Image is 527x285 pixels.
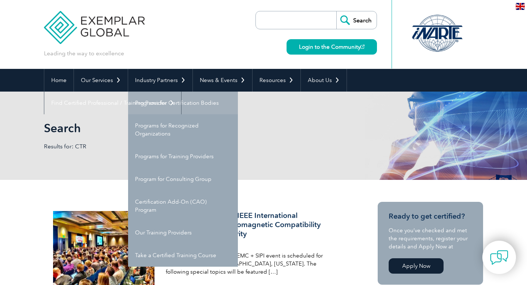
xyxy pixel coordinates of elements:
p: Once you’ve checked and met the requirements, register your details and Apply Now at [389,226,472,251]
a: Program for Consulting Group [128,168,238,190]
p: Mark your calendars! IEEE’s EMC + SIPI event is scheduled for [DATE]–[DATE], in [GEOGRAPHIC_DATA]... [166,252,339,276]
a: Our Training Providers [128,221,238,244]
a: Resources [253,69,300,92]
a: Our Services [74,69,128,92]
p: Results for: CTR [44,142,263,151]
a: Industry Partners [128,69,193,92]
h1: Search [44,121,325,135]
a: Certification Add-On (CAO) Program [128,190,238,221]
a: Take a Certified Training Course [128,244,238,267]
a: Apply Now [389,258,444,274]
img: contact-chat.png [490,248,508,267]
a: Programs for Training Providers [128,145,238,168]
input: Search [336,11,377,29]
p: Leading the way to excellence [44,49,124,58]
a: News & Events [193,69,252,92]
a: Find Certified Professional / Training Provider [44,92,181,114]
h3: Ready to get certified? [389,212,472,221]
h3: Call for Papers: 2025 IEEE International Symposium on Electromagnetic Compatibility Signal & Powe... [166,211,339,238]
img: en [516,3,525,10]
img: open_square.png [360,45,365,49]
a: Programs for Certification Bodies [128,92,238,114]
a: Home [44,69,74,92]
a: Programs for Recognized Organizations [128,114,238,145]
a: About Us [301,69,347,92]
a: Login to the Community [287,39,377,55]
